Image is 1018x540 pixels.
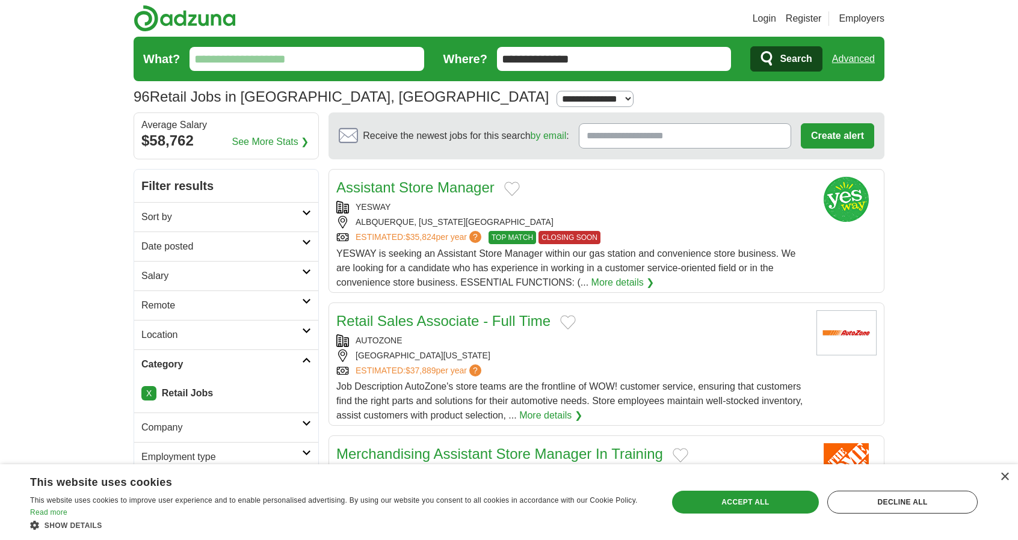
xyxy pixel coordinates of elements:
[141,420,302,435] h2: Company
[336,179,495,195] a: Assistant Store Manager
[531,130,567,141] a: by email
[816,310,877,355] img: AutoZone logo
[363,129,569,143] span: Receive the newest jobs for this search :
[591,275,655,290] a: More details ❯
[134,290,318,320] a: Remote
[1000,473,1009,482] div: Close
[141,210,302,224] h2: Sort by
[162,388,213,398] strong: Retail Jobs
[801,123,874,149] button: Create alert
[356,364,484,377] a: ESTIMATED:$37,889per year?
[134,5,236,32] img: Adzuna logo
[336,313,551,329] a: Retail Sales Associate - Full Time
[336,248,795,287] span: YESWAY is seeking an Assistant Store Manager within our gas station and convenience store busines...
[504,182,520,196] button: Add to favorite jobs
[336,216,807,229] div: ALBQUERQUE, [US_STATE][GEOGRAPHIC_DATA]
[141,450,302,464] h2: Employment type
[406,232,436,242] span: $35,824
[336,381,803,420] span: Job Description AutoZone's store teams are the frontline of WOW! customer service, ensuring that ...
[134,320,318,349] a: Location
[143,50,180,68] label: What?
[134,170,318,202] h2: Filter results
[443,50,487,68] label: Where?
[753,11,776,26] a: Login
[134,202,318,232] a: Sort by
[538,231,600,244] span: CLOSING SOON
[45,521,102,530] span: Show details
[673,448,688,462] button: Add to favorite jobs
[832,47,875,71] a: Advanced
[469,364,481,376] span: ?
[30,471,619,489] div: This website uses cookies
[141,269,302,283] h2: Salary
[489,231,536,244] span: TOP MATCH
[141,386,156,400] a: X
[134,88,549,105] h1: Retail Jobs in [GEOGRAPHIC_DATA], [GEOGRAPHIC_DATA]
[469,231,481,243] span: ?
[356,202,390,212] a: YESWAY
[141,130,311,152] div: $58,762
[780,47,812,71] span: Search
[816,177,877,222] img: Yesway logo
[336,446,663,462] a: Merchandising Assistant Store Manager In Training
[356,231,484,244] a: ESTIMATED:$35,824per year?
[816,443,877,488] img: Home Depot logo
[141,239,302,254] h2: Date posted
[519,408,582,423] a: More details ❯
[560,315,576,330] button: Add to favorite jobs
[827,491,978,514] div: Decline all
[336,349,807,362] div: [GEOGRAPHIC_DATA][US_STATE]
[356,336,403,345] a: AUTOZONE
[30,508,67,517] a: Read more, opens a new window
[134,232,318,261] a: Date posted
[839,11,884,26] a: Employers
[141,120,311,130] div: Average Salary
[750,46,822,72] button: Search
[141,328,302,342] h2: Location
[406,366,436,375] span: $37,889
[30,496,638,505] span: This website uses cookies to improve user experience and to enable personalised advertising. By u...
[134,349,318,379] a: Category
[141,357,302,372] h2: Category
[786,11,822,26] a: Register
[141,298,302,313] h2: Remote
[672,491,819,514] div: Accept all
[134,86,150,108] span: 96
[30,519,649,531] div: Show details
[134,413,318,442] a: Company
[134,442,318,471] a: Employment type
[134,261,318,290] a: Salary
[232,135,309,149] a: See More Stats ❯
